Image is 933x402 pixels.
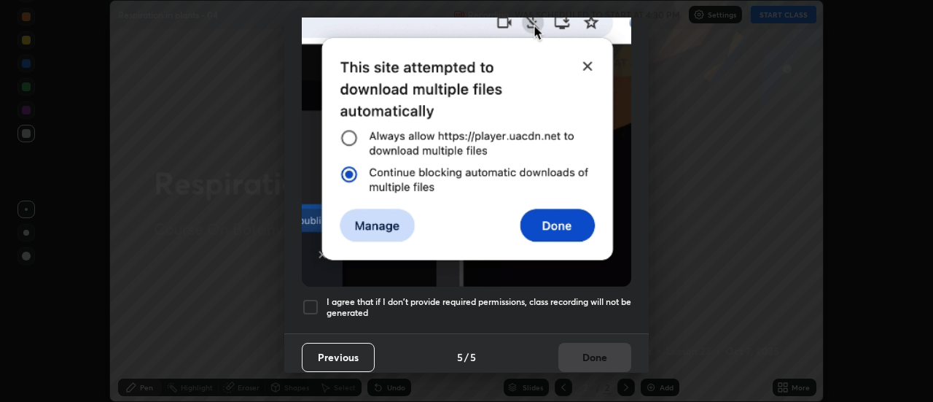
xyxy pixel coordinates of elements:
[327,296,631,319] h5: I agree that if I don't provide required permissions, class recording will not be generated
[470,349,476,365] h4: 5
[302,343,375,372] button: Previous
[457,349,463,365] h4: 5
[464,349,469,365] h4: /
